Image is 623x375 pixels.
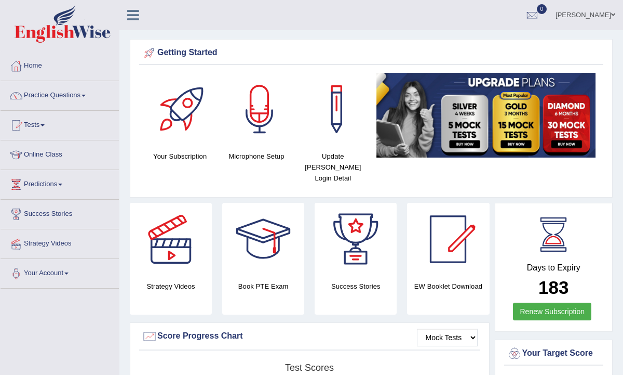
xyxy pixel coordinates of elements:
[1,200,119,226] a: Success Stories
[1,170,119,196] a: Predictions
[142,45,601,61] div: Getting Started
[1,111,119,137] a: Tests
[1,259,119,285] a: Your Account
[223,151,289,162] h4: Microphone Setup
[507,346,601,361] div: Your Target Score
[142,329,478,344] div: Score Progress Chart
[130,281,212,292] h4: Strategy Videos
[315,281,397,292] h4: Success Stories
[285,363,334,373] tspan: Test scores
[300,151,366,184] h4: Update [PERSON_NAME] Login Detail
[147,151,213,162] h4: Your Subscription
[1,81,119,107] a: Practice Questions
[1,229,119,255] a: Strategy Videos
[376,73,595,158] img: small5.jpg
[1,140,119,166] a: Online Class
[507,263,601,273] h4: Days to Expiry
[407,281,489,292] h4: EW Booklet Download
[513,303,591,320] a: Renew Subscription
[1,51,119,77] a: Home
[537,4,547,14] span: 0
[538,277,568,298] b: 183
[222,281,304,292] h4: Book PTE Exam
